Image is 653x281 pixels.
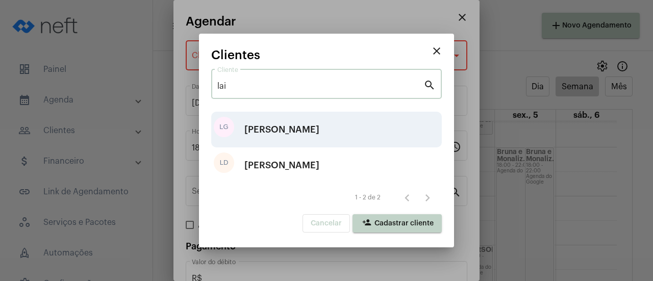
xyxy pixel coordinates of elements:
[355,194,381,201] div: 1 - 2 de 2
[217,82,423,91] input: Pesquisar cliente
[361,220,434,227] span: Cadastrar cliente
[244,150,319,181] div: [PERSON_NAME]
[211,48,260,62] span: Clientes
[417,187,438,208] button: Próxima página
[431,45,443,57] mat-icon: close
[397,187,417,208] button: Página anterior
[361,218,373,230] mat-icon: person_add
[353,214,442,233] button: Cadastrar cliente
[423,79,436,91] mat-icon: search
[244,114,319,145] div: [PERSON_NAME]
[214,117,234,137] div: LG
[311,220,342,227] span: Cancelar
[303,214,350,233] button: Cancelar
[214,152,234,173] div: LD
